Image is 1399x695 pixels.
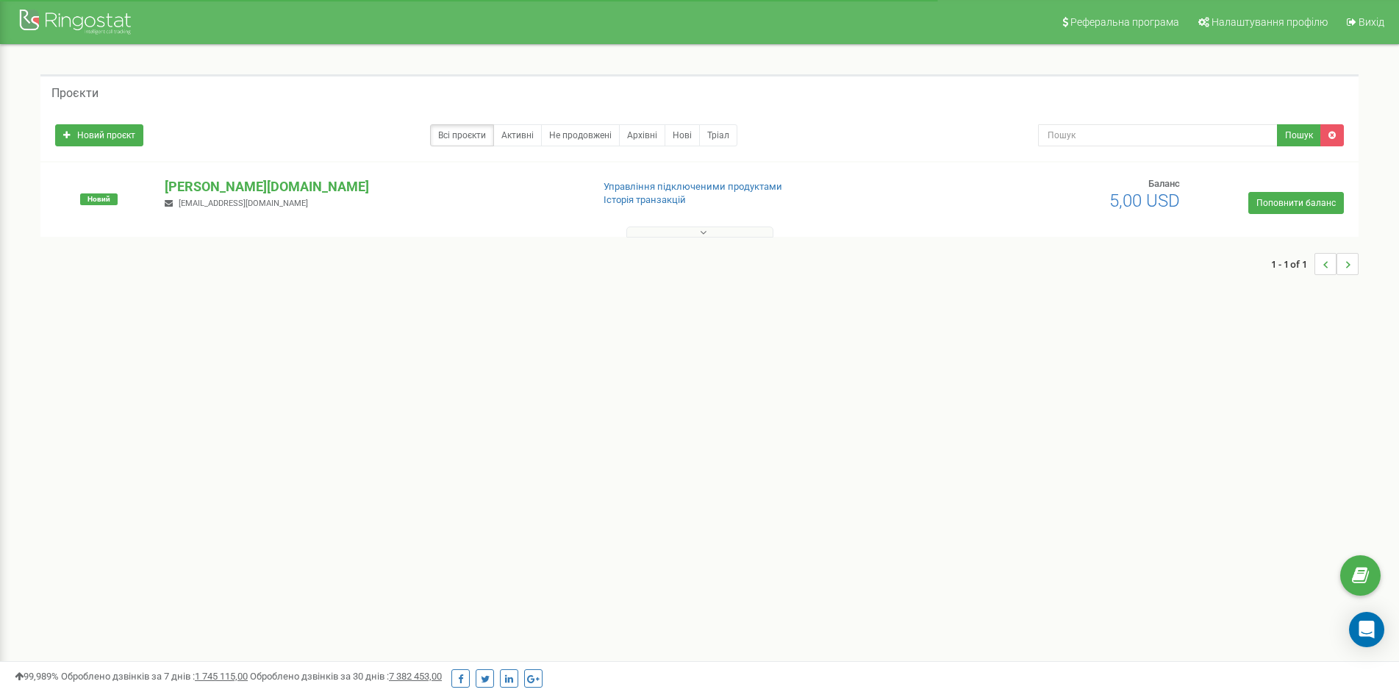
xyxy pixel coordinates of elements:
[1212,16,1328,28] span: Налаштування профілю
[51,87,99,100] h5: Проєкти
[1271,253,1314,275] span: 1 - 1 of 1
[665,124,700,146] a: Нові
[80,193,118,205] span: Новий
[1349,612,1384,647] div: Open Intercom Messenger
[1271,238,1359,290] nav: ...
[430,124,494,146] a: Всі проєкти
[61,671,248,682] span: Оброблено дзвінків за 7 днів :
[1359,16,1384,28] span: Вихід
[1038,124,1278,146] input: Пошук
[389,671,442,682] u: 7 382 453,00
[619,124,665,146] a: Архівні
[541,124,620,146] a: Не продовжені
[604,194,686,205] a: Історія транзакцій
[493,124,542,146] a: Активні
[165,177,579,196] p: [PERSON_NAME][DOMAIN_NAME]
[179,199,308,208] span: [EMAIL_ADDRESS][DOMAIN_NAME]
[1148,178,1180,189] span: Баланс
[195,671,248,682] u: 1 745 115,00
[1277,124,1321,146] button: Пошук
[15,671,59,682] span: 99,989%
[1248,192,1344,214] a: Поповнити баланс
[250,671,442,682] span: Оброблено дзвінків за 30 днів :
[55,124,143,146] a: Новий проєкт
[1070,16,1179,28] span: Реферальна програма
[604,181,782,192] a: Управління підключеними продуктами
[1109,190,1180,211] span: 5,00 USD
[699,124,737,146] a: Тріал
